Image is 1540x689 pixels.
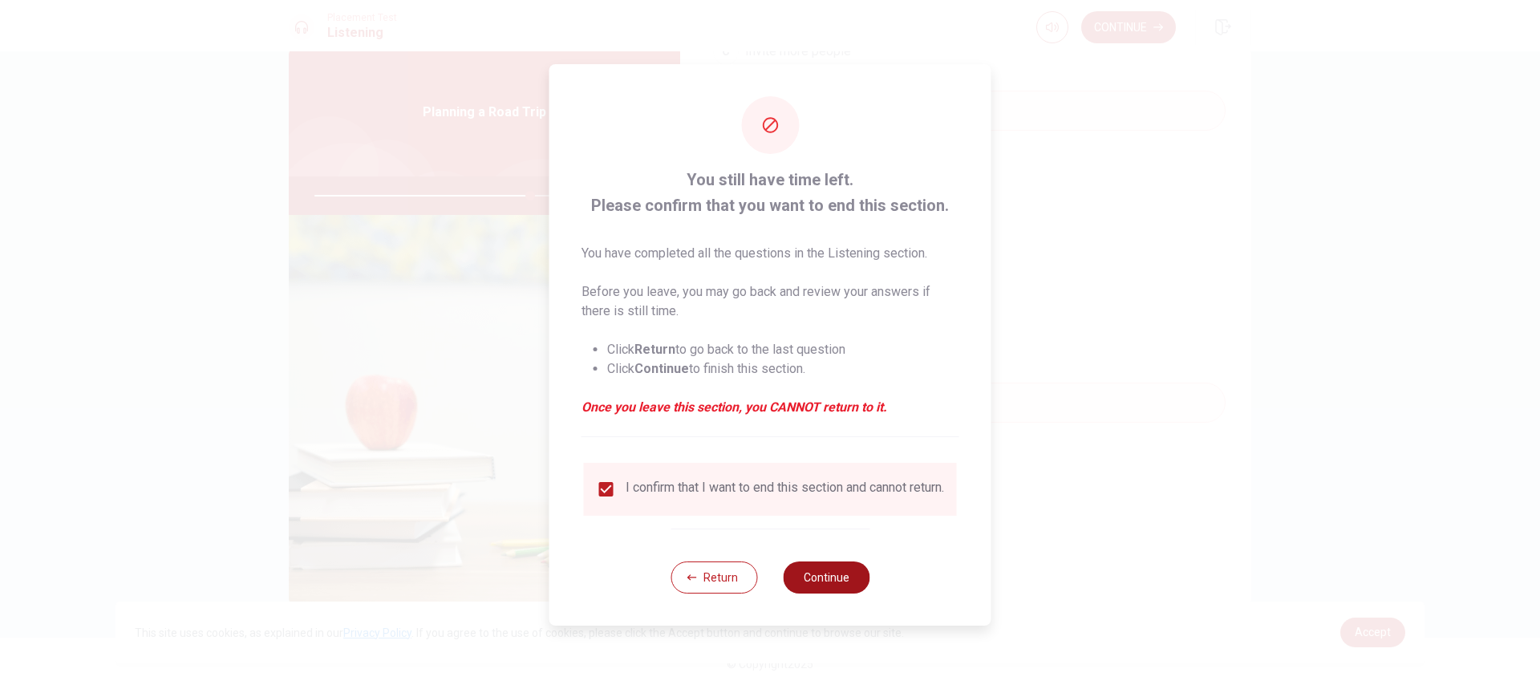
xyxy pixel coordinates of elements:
button: Continue [783,561,869,594]
li: Click to finish this section. [607,359,959,379]
p: You have completed all the questions in the Listening section. [582,244,959,263]
li: Click to go back to the last question [607,340,959,359]
button: Return [671,561,757,594]
p: Before you leave, you may go back and review your answers if there is still time. [582,282,959,321]
strong: Return [634,342,675,357]
em: Once you leave this section, you CANNOT return to it. [582,398,959,417]
span: You still have time left. Please confirm that you want to end this section. [582,167,959,218]
strong: Continue [634,361,689,376]
div: I confirm that I want to end this section and cannot return. [626,480,944,499]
